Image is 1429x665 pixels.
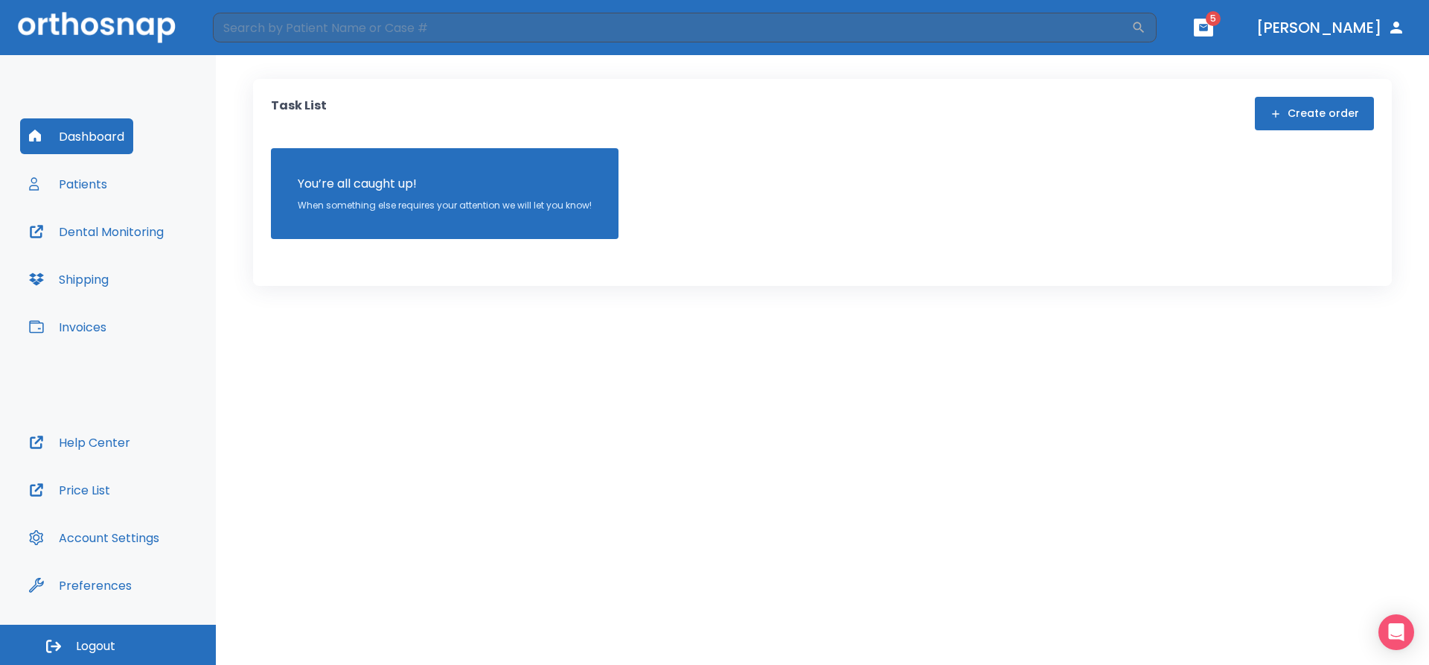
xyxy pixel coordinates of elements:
[1206,11,1221,26] span: 5
[18,12,176,42] img: Orthosnap
[1250,14,1411,41] button: [PERSON_NAME]
[1378,614,1414,650] div: Open Intercom Messenger
[20,520,168,556] button: Account Settings
[20,214,173,249] button: Dental Monitoring
[20,118,133,154] button: Dashboard
[76,638,115,655] span: Logout
[20,166,116,202] button: Patients
[20,309,115,345] button: Invoices
[20,424,139,460] button: Help Center
[1255,97,1374,130] button: Create order
[20,567,141,603] button: Preferences
[20,472,119,508] button: Price List
[213,13,1131,42] input: Search by Patient Name or Case #
[20,261,118,297] button: Shipping
[298,175,592,193] p: You’re all caught up!
[271,97,327,130] p: Task List
[298,199,592,212] p: When something else requires your attention we will let you know!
